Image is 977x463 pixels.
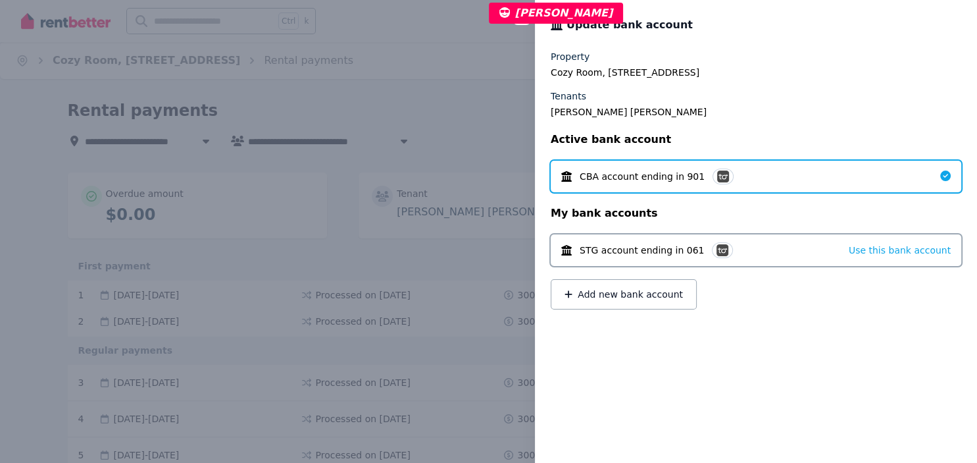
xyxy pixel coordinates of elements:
[551,205,961,221] p: My bank accounts
[566,17,693,33] span: Update bank account
[551,105,961,119] legend: [PERSON_NAME] [PERSON_NAME]
[551,90,586,103] label: Tenants
[551,279,697,310] button: Add new bank account
[551,50,589,63] label: Property
[716,244,728,256] img: PayTo
[551,66,961,79] legend: Cozy Room, [STREET_ADDRESS]
[551,132,961,148] p: Active bank account
[580,170,705,183] span: CBA account ending in 901
[717,171,729,182] img: PayTo
[849,245,951,256] span: Use this bank account
[580,244,704,257] span: STG account ending in 061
